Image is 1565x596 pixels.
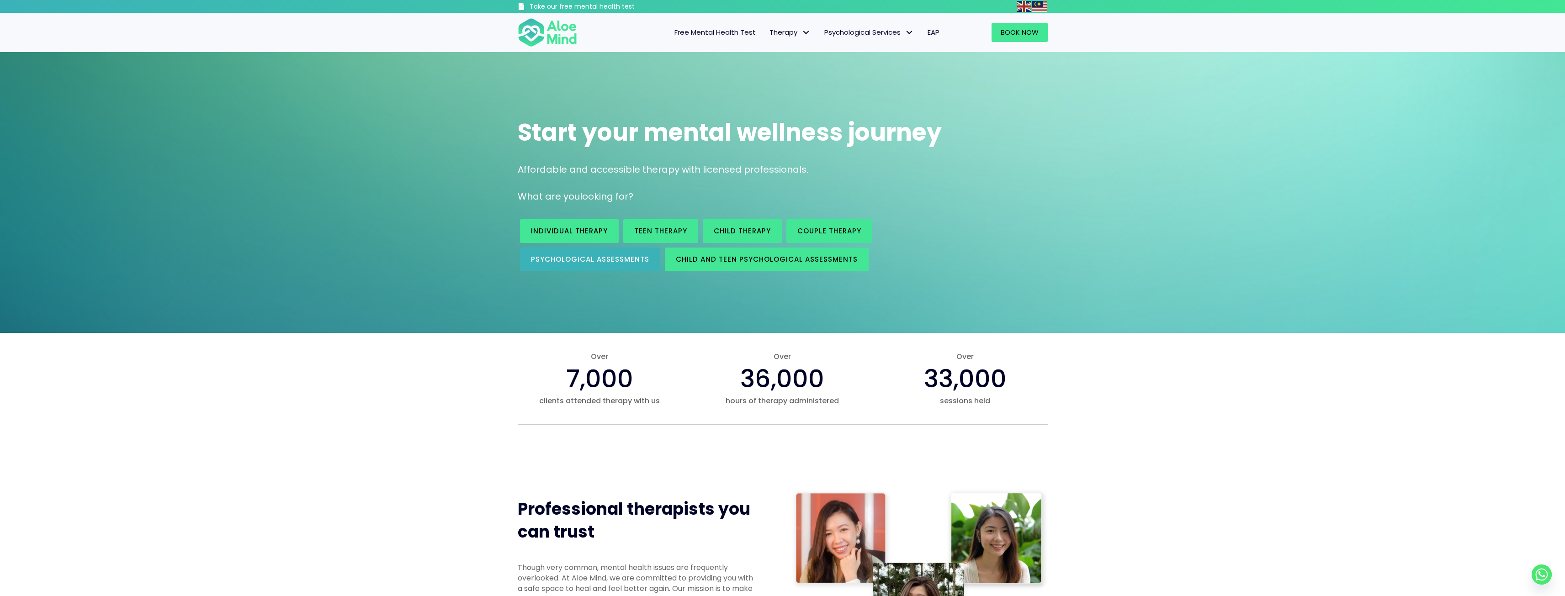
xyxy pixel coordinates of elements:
[883,396,1047,406] span: sessions held
[1032,1,1047,12] img: ms
[634,226,687,236] span: Teen Therapy
[580,190,633,203] span: looking for?
[1001,27,1039,37] span: Book Now
[740,361,824,396] span: 36,000
[700,396,865,406] span: hours of therapy administered
[769,27,811,37] span: Therapy
[518,190,580,203] span: What are you
[921,23,946,42] a: EAP
[668,23,763,42] a: Free Mental Health Test
[665,248,869,271] a: Child and Teen Psychological assessments
[676,254,858,264] span: Child and Teen Psychological assessments
[797,226,861,236] span: Couple therapy
[924,361,1007,396] span: 33,000
[518,396,682,406] span: clients attended therapy with us
[903,26,916,39] span: Psychological Services: submenu
[800,26,813,39] span: Therapy: submenu
[589,23,946,42] nav: Menu
[928,27,939,37] span: EAP
[786,219,872,243] a: Couple therapy
[1532,564,1552,585] a: Whatsapp
[518,497,750,543] span: Professional therapists you can trust
[703,219,782,243] a: Child Therapy
[1017,1,1031,12] img: en
[824,27,914,37] span: Psychological Services
[531,254,649,264] span: Psychological assessments
[520,248,660,271] a: Psychological assessments
[518,17,577,47] img: Aloe mind Logo
[520,219,619,243] a: Individual therapy
[1017,1,1032,11] a: English
[674,27,756,37] span: Free Mental Health Test
[530,2,684,11] h3: Take our free mental health test
[518,351,682,362] span: Over
[714,226,771,236] span: Child Therapy
[700,351,865,362] span: Over
[817,23,921,42] a: Psychological ServicesPsychological Services: submenu
[1032,1,1048,11] a: Malay
[623,219,698,243] a: Teen Therapy
[883,351,1047,362] span: Over
[992,23,1048,42] a: Book Now
[531,226,608,236] span: Individual therapy
[518,163,1048,176] p: Affordable and accessible therapy with licensed professionals.
[518,116,942,149] span: Start your mental wellness journey
[518,2,684,13] a: Take our free mental health test
[566,361,633,396] span: 7,000
[763,23,817,42] a: TherapyTherapy: submenu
